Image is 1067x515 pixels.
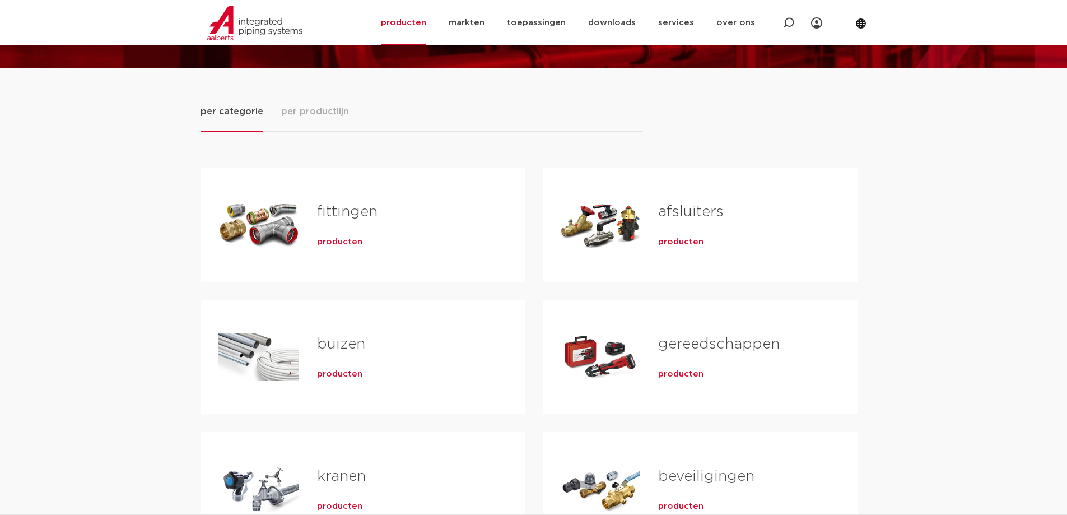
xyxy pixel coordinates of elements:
a: producten [658,501,703,512]
a: producten [658,236,703,248]
span: per productlijn [281,105,349,118]
a: producten [317,501,362,512]
a: fittingen [317,205,378,219]
a: gereedschappen [658,337,780,351]
a: producten [317,236,362,248]
span: per categorie [201,105,263,118]
a: producten [658,369,703,380]
a: afsluiters [658,205,724,219]
a: kranen [317,469,366,484]
a: producten [317,369,362,380]
a: beveiligingen [658,469,754,484]
a: buizen [317,337,365,351]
